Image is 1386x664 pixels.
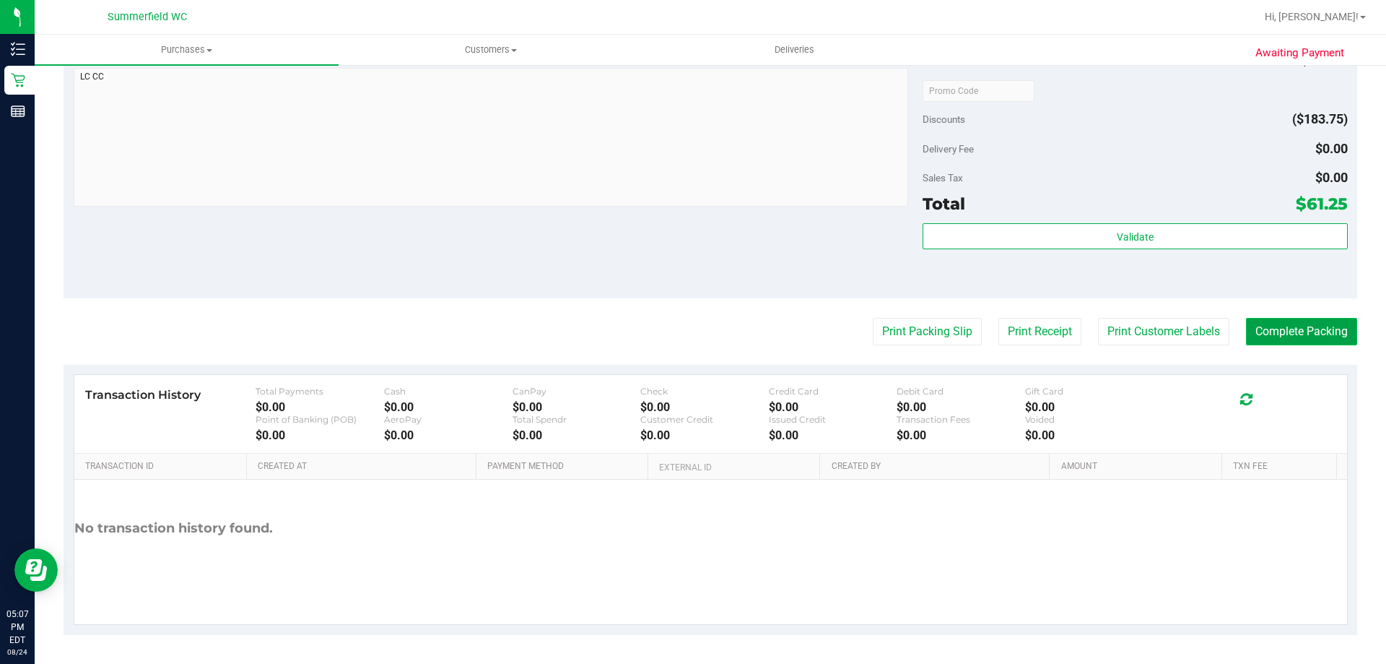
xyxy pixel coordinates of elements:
[35,35,339,65] a: Purchases
[923,80,1034,102] input: Promo Code
[923,223,1347,249] button: Validate
[769,428,897,442] div: $0.00
[897,428,1025,442] div: $0.00
[648,454,819,480] th: External ID
[384,428,513,442] div: $0.00
[1255,45,1344,61] span: Awaiting Payment
[85,461,241,473] a: Transaction ID
[258,461,470,473] a: Created At
[487,461,642,473] a: Payment Method
[513,428,641,442] div: $0.00
[1246,318,1357,345] button: Complete Packing
[384,386,513,397] div: Cash
[339,35,642,65] a: Customers
[256,400,384,414] div: $0.00
[6,608,28,647] p: 05:07 PM EDT
[1025,414,1154,425] div: Voided
[384,400,513,414] div: $0.00
[1265,11,1359,22] span: Hi, [PERSON_NAME]!
[1315,170,1348,185] span: $0.00
[1025,386,1154,397] div: Gift Card
[384,414,513,425] div: AeroPay
[35,43,339,56] span: Purchases
[873,318,982,345] button: Print Packing Slip
[256,414,384,425] div: Point of Banking (POB)
[923,172,963,184] span: Sales Tax
[11,73,25,87] inline-svg: Retail
[897,414,1025,425] div: Transaction Fees
[769,414,897,425] div: Issued Credit
[755,43,834,56] span: Deliveries
[14,548,58,592] iframe: Resource center
[769,400,897,414] div: $0.00
[897,400,1025,414] div: $0.00
[6,647,28,657] p: 08/24
[108,11,187,23] span: Summerfield WC
[513,386,641,397] div: CanPay
[640,400,769,414] div: $0.00
[640,428,769,442] div: $0.00
[11,104,25,118] inline-svg: Reports
[513,414,641,425] div: Total Spendr
[832,461,1044,473] a: Created By
[923,194,965,214] span: Total
[256,428,384,442] div: $0.00
[1025,400,1154,414] div: $0.00
[998,318,1081,345] button: Print Receipt
[513,400,641,414] div: $0.00
[640,386,769,397] div: Check
[897,386,1025,397] div: Debit Card
[1292,111,1348,126] span: ($183.75)
[1315,141,1348,156] span: $0.00
[256,386,384,397] div: Total Payments
[642,35,946,65] a: Deliveries
[1296,194,1348,214] span: $61.25
[74,480,273,577] div: No transaction history found.
[923,106,965,132] span: Discounts
[923,143,974,155] span: Delivery Fee
[769,386,897,397] div: Credit Card
[339,43,642,56] span: Customers
[11,42,25,56] inline-svg: Inventory
[1098,318,1229,345] button: Print Customer Labels
[1061,461,1216,473] a: Amount
[1233,461,1330,473] a: Txn Fee
[640,414,769,425] div: Customer Credit
[1117,231,1154,243] span: Validate
[1025,428,1154,442] div: $0.00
